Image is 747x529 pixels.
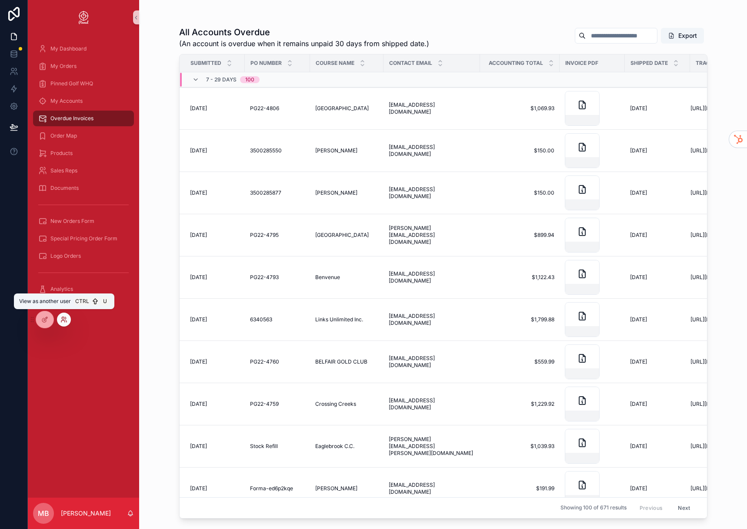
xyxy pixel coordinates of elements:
span: Order Map [50,132,77,139]
span: [DATE] [190,485,207,492]
a: PG22-4760 [250,358,305,365]
a: Logo Orders [33,248,134,264]
span: $191.99 [485,485,554,492]
span: [DATE] [190,316,207,323]
a: [EMAIL_ADDRESS][DOMAIN_NAME] [389,186,475,200]
span: View as another user [19,298,71,305]
a: Benvenue [315,274,378,281]
span: [DATE] [630,274,647,281]
img: App logo [77,10,90,24]
span: [DATE] [190,147,207,154]
a: [PERSON_NAME] [315,147,378,154]
a: 6340563 [250,316,305,323]
span: [DATE] [630,316,647,323]
a: Pinned Golf WHQ [33,76,134,91]
h1: All Accounts Overdue [179,26,429,38]
a: [DATE] [630,401,685,408]
a: [URL][DOMAIN_NAME] [690,401,747,408]
span: [URL][DOMAIN_NAME] [690,105,747,112]
a: [DATE] [630,358,685,365]
span: [PERSON_NAME] [315,485,357,492]
a: [URL][DOMAIN_NAME] [690,316,747,323]
span: [DATE] [630,358,647,365]
a: PG22-4795 [250,232,305,239]
span: [URL][DOMAIN_NAME] [690,189,747,196]
a: [GEOGRAPHIC_DATA] [315,105,378,112]
a: [URL][DOMAIN_NAME] [690,147,747,154]
a: [PERSON_NAME] [315,189,378,196]
span: Shipped Date [630,60,668,67]
a: BELFAIR GOLD CLUB [315,358,378,365]
span: PG22-4760 [250,358,279,365]
a: [DATE] [190,147,240,154]
span: Forma-ed6p2kqe [250,485,293,492]
span: [DATE] [630,147,647,154]
a: [URL][DOMAIN_NAME] [690,485,747,492]
span: [URL][DOMAIN_NAME] [690,232,747,239]
a: $1,799.88 [485,316,554,323]
a: [DATE] [630,105,685,112]
a: $1,122.43 [485,274,554,281]
a: $1,039.93 [485,443,554,450]
span: [PERSON_NAME] [315,147,357,154]
span: [DATE] [630,105,647,112]
a: $899.94 [485,232,554,239]
span: PG22-4806 [250,105,279,112]
a: $1,069.93 [485,105,554,112]
a: [DATE] [190,274,240,281]
a: [DATE] [630,147,685,154]
iframe: Spotlight [1,42,17,57]
span: Invoice PDF [565,60,598,67]
a: [EMAIL_ADDRESS][DOMAIN_NAME] [389,397,475,411]
div: 100 [245,76,254,83]
a: [PERSON_NAME][EMAIL_ADDRESS][PERSON_NAME][DOMAIN_NAME] [389,436,475,457]
a: [PERSON_NAME] [315,485,378,492]
span: [DATE] [190,232,207,239]
a: [DATE] [190,443,240,450]
span: $150.00 [485,189,554,196]
span: [EMAIL_ADDRESS][DOMAIN_NAME] [389,482,475,495]
a: [DATE] [190,105,240,112]
a: [DATE] [630,232,685,239]
span: Ctrl [74,297,90,306]
span: Benvenue [315,274,340,281]
a: 3500285550 [250,147,305,154]
a: Overdue Invoices [33,111,134,126]
span: My Orders [50,63,77,70]
a: [DATE] [190,485,240,492]
span: PG22-4795 [250,232,279,239]
a: Sales Reps [33,163,134,179]
a: New Orders Form [33,213,134,229]
span: [DATE] [190,443,207,450]
span: [GEOGRAPHIC_DATA] [315,232,369,239]
a: [EMAIL_ADDRESS][DOMAIN_NAME] [389,313,475,327]
span: $150.00 [485,147,554,154]
span: [URL][DOMAIN_NAME] [690,443,747,450]
span: Products [50,150,73,157]
a: PG22-4793 [250,274,305,281]
a: Products [33,145,134,161]
a: [URL][DOMAIN_NAME] [690,274,747,281]
span: Course Name [316,60,354,67]
a: Stock Refill [250,443,305,450]
a: Crossing Creeks [315,401,378,408]
span: 3500285550 [250,147,282,154]
a: Links Unlimited Inc. [315,316,378,323]
div: scrollable content [28,35,139,308]
span: U [101,298,108,305]
a: Eaglebrook C.C. [315,443,378,450]
a: [URL][DOMAIN_NAME] [690,358,747,365]
span: [EMAIL_ADDRESS][DOMAIN_NAME] [389,270,475,284]
span: [DATE] [190,401,207,408]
